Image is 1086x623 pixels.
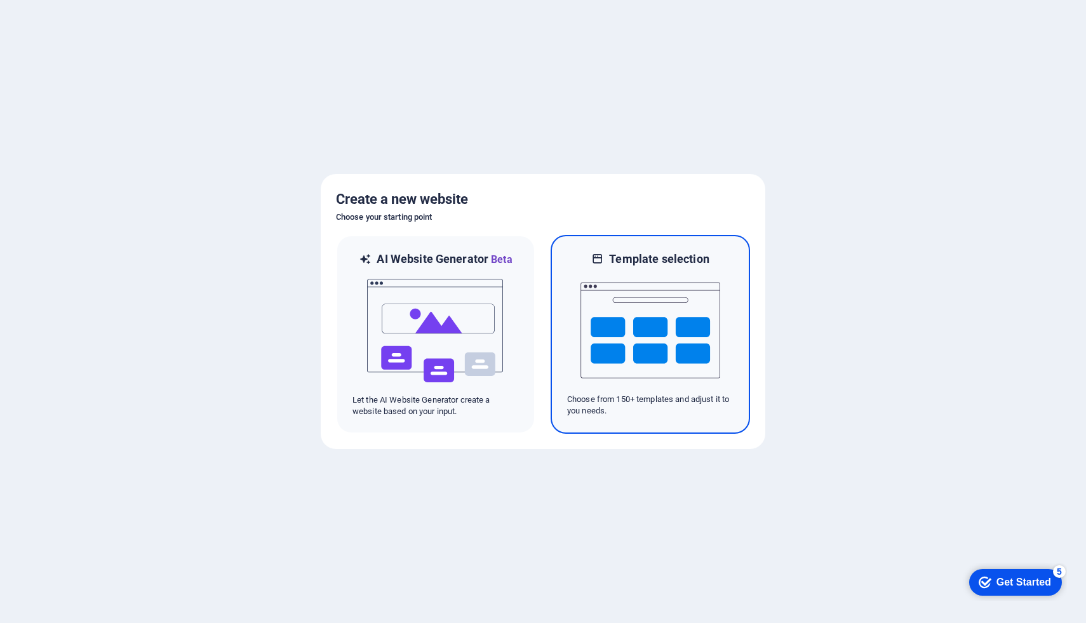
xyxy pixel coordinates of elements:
div: AI Website GeneratorBetaaiLet the AI Website Generator create a website based on your input. [336,235,535,434]
h6: AI Website Generator [377,251,512,267]
p: Let the AI Website Generator create a website based on your input. [352,394,519,417]
div: 5 [94,3,107,15]
p: Choose from 150+ templates and adjust it to you needs. [567,394,734,417]
h6: Template selection [609,251,709,267]
h5: Create a new website [336,189,750,210]
span: Beta [488,253,513,265]
div: Get Started [37,14,92,25]
div: Template selectionChoose from 150+ templates and adjust it to you needs. [551,235,750,434]
img: ai [366,267,506,394]
h6: Choose your starting point [336,210,750,225]
div: Get Started 5 items remaining, 0% complete [10,6,103,33]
